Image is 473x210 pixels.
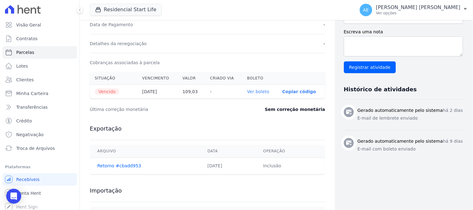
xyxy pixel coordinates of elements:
div: Open Intercom Messenger [6,189,21,204]
th: - [205,85,242,99]
span: Contratos [16,36,37,42]
p: E-mail de lembrete enviado [358,115,463,122]
span: Minha Carteira [16,90,48,97]
dd: - [324,21,325,28]
span: Visão Geral [16,22,41,28]
span: Troca de Arquivos [16,145,55,151]
th: Operação [256,145,325,158]
span: Crédito [16,118,32,124]
dt: Última correção monetária [90,106,229,112]
a: Recebíveis [2,173,77,186]
div: Plataformas [5,163,75,171]
span: Transferências [16,104,48,110]
th: Arquivo [90,145,200,158]
h3: Histórico de atividades [344,86,417,93]
span: Vencido [95,88,119,95]
span: Clientes [16,77,34,83]
a: Transferências [2,101,77,113]
th: [DATE] [137,85,177,99]
th: Boleto [242,72,278,85]
td: Inclusão [256,158,325,174]
a: Negativação [2,128,77,141]
th: Criado via [205,72,242,85]
button: Copiar código [282,89,316,94]
p: há 2 dias [443,107,463,114]
a: Conta Hent [2,187,77,199]
th: Valor [177,72,205,85]
dt: Cobranças associadas à parcela [90,60,160,66]
dt: Data de Pagamento [90,21,133,28]
a: Clientes [2,74,77,86]
span: Lotes [16,63,28,69]
input: Registrar atividade [344,61,396,73]
button: Residencial Start Life [90,4,162,16]
a: Crédito [2,115,77,127]
button: AE [PERSON_NAME] [PERSON_NAME] Ver opções [355,1,473,19]
a: Contratos [2,32,77,45]
a: Minha Carteira [2,87,77,100]
p: E-mail com boleto enviado [358,146,463,152]
a: Troca de Arquivos [2,142,77,155]
span: Negativação [16,131,44,138]
h3: Gerado automaticamente pelo sistema [358,138,443,145]
dt: Detalhes da renegociação [90,41,147,47]
a: Parcelas [2,46,77,59]
p: há 9 dias [443,138,463,145]
th: Data [200,145,256,158]
span: Recebíveis [16,176,40,183]
a: Lotes [2,60,77,72]
th: Vencimento [137,72,177,85]
h3: Importação [90,187,325,194]
a: Ver boleto [247,89,269,94]
h3: Exportação [90,125,325,132]
td: [DATE] [200,158,256,174]
th: 109,03 [177,85,205,99]
h3: Gerado automaticamente pelo sistema [358,107,443,114]
a: Retorno #cbadd953 [97,164,141,169]
a: Visão Geral [2,19,77,31]
dd: Sem correção monetária [265,106,325,112]
p: [PERSON_NAME] [PERSON_NAME] [376,4,461,11]
span: Parcelas [16,49,34,55]
span: Conta Hent [16,190,41,196]
p: Ver opções [376,11,461,16]
span: AE [363,8,369,12]
dd: - [324,41,325,47]
label: Escreva uma nota [344,29,463,35]
th: Situação [90,72,137,85]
